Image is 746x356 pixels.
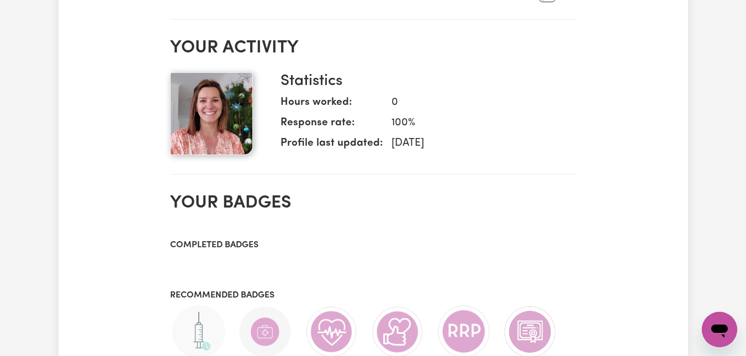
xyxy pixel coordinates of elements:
[170,38,576,59] h2: Your activity
[170,290,576,301] h3: Recommended badges
[281,136,383,156] dt: Profile last updated:
[170,193,576,214] h2: Your badges
[281,72,568,91] h3: Statistics
[170,240,576,251] h3: Completed badges
[383,115,568,131] dd: 100 %
[702,312,737,347] iframe: Button to launch messaging window
[170,72,253,155] img: Your profile picture
[383,136,568,152] dd: [DATE]
[281,115,383,136] dt: Response rate:
[281,95,383,115] dt: Hours worked:
[383,95,568,111] dd: 0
